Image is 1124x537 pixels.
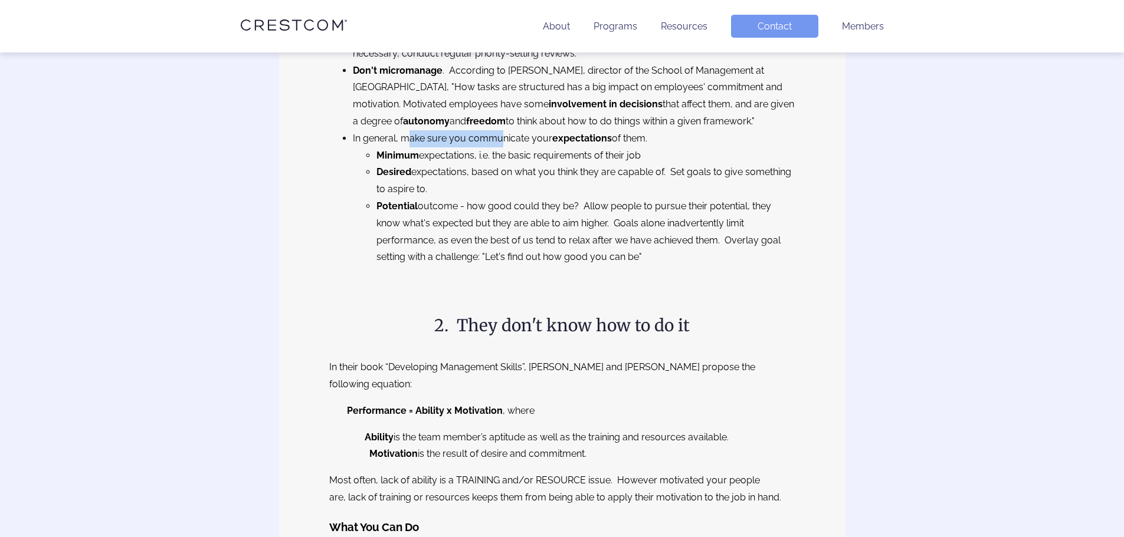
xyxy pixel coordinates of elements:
strong: autonomy [403,116,450,127]
strong: involvement in decisions [549,98,663,110]
a: Resources [661,21,707,32]
a: Programs [594,21,637,32]
strong: Desired [376,166,411,177]
li: In general, make sure you communicate your of them. [353,130,795,266]
a: Contact [731,15,818,38]
h2: 2. They don't know how to do it [329,313,795,338]
li: expectations, i.e. the basic requirements of their job [376,147,795,164]
p: , where [329,403,795,420]
strong: expectations [552,133,612,144]
strong: Performance = Ability x Motivation [347,405,503,416]
a: Members [842,21,884,32]
li: outcome - how good could they be? Allow people to pursue their potential, they know what's expect... [376,198,795,266]
strong: Ability [365,431,394,443]
strong: Minimum [376,150,419,161]
p: is the team member’s aptitude as well as the training and resources available. is the result of d... [329,429,795,463]
strong: Potential [376,200,418,212]
strong: freedom [466,116,506,127]
strong: Don't micromanage [353,65,443,76]
strong: Motivation [369,448,418,459]
a: About [543,21,570,32]
li: . According to [PERSON_NAME], director of the School of Management at [GEOGRAPHIC_DATA], "How tas... [353,62,795,130]
p: Most often, lack of ability is a TRAINING and/or RESOURCE issue. However motivated your people ar... [329,472,795,506]
li: expectations, based on what you think they are capable of. Set goals to give something to aspire to. [376,164,795,198]
p: In their book “Developing Management Skills”, [PERSON_NAME] and [PERSON_NAME] propose the followi... [329,359,795,393]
